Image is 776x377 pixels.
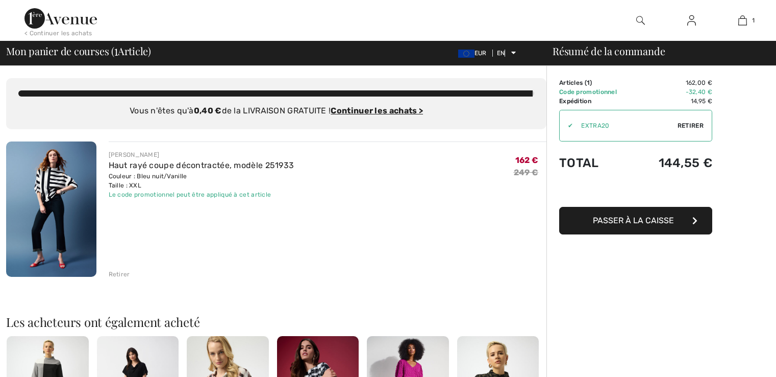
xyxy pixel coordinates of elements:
[717,14,767,27] a: 1
[6,44,114,58] font: Mon panier de courses (
[738,14,747,27] img: Mon sac
[559,88,617,96] font: Code promotionnel
[109,271,130,278] font: Retirer
[687,14,696,27] img: Mes informations
[573,110,678,141] input: Code promotionnel
[109,151,160,158] font: [PERSON_NAME]
[659,156,712,170] font: 144,55 €
[194,106,222,115] font: 0,40 €
[458,50,474,58] img: Euro
[593,216,674,225] font: Passer à la caisse
[679,14,704,27] a: Se connecter
[590,79,592,86] font: )
[118,44,151,58] font: Article)
[114,41,118,59] font: 1
[568,122,573,129] font: ✔
[109,173,187,180] font: Couleur : Bleu nuit/Vanille
[752,17,755,24] font: 1
[686,79,712,86] font: 162,00 €
[559,79,587,86] font: Articles (
[109,160,294,170] a: Haut rayé coupe décontractée, modèle 251933
[678,122,704,129] font: Retirer
[6,314,200,330] font: Les acheteurs ont également acheté
[691,98,712,105] font: 14,95 €
[109,182,142,189] font: Taille : XXL
[331,106,423,115] a: Continuer les achats >
[559,98,591,105] font: Expédition
[559,156,599,170] font: Total
[24,30,92,37] font: < Continuer les achats
[497,50,505,57] font: EN
[6,142,96,277] img: Haut rayé coupe décontractée, modèle 251933
[24,8,97,29] img: 1ère Avenue
[553,44,665,58] font: Résumé de la commande
[515,155,539,165] font: 162 €
[636,14,645,27] img: rechercher sur le site
[474,50,487,57] font: EUR
[109,191,271,198] font: Le code promotionnel peut être appliqué à cet article
[130,106,194,115] font: Vous n'êtes qu'à
[514,168,539,177] font: 249 €
[222,106,331,115] font: de la LIVRAISON GRATUITE !
[686,88,712,96] font: -32,40 €
[559,180,712,203] iframe: PayPal
[559,207,712,234] button: Passer à la caisse
[587,79,590,86] font: 1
